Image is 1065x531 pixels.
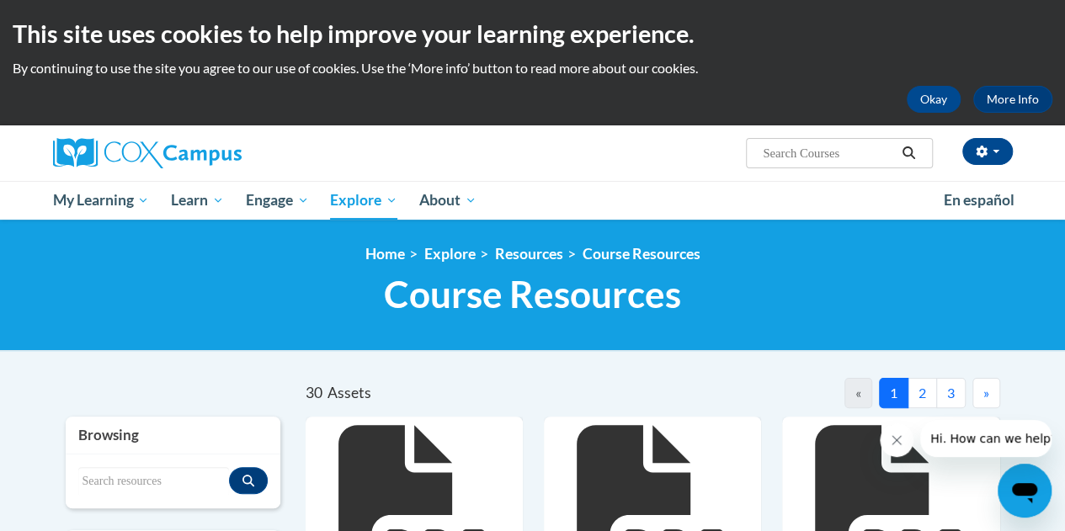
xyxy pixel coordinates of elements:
[896,143,921,163] button: Search
[880,423,913,457] iframe: Close message
[495,245,563,263] a: Resources
[78,425,268,445] h3: Browsing
[235,181,320,220] a: Engage
[13,17,1052,50] h2: This site uses cookies to help improve your learning experience.
[10,12,136,25] span: Hi. How can we help?
[229,467,268,494] button: Search resources
[933,183,1025,218] a: En español
[330,190,397,210] span: Explore
[962,138,1013,165] button: Account Settings
[983,385,989,401] span: »
[171,190,224,210] span: Learn
[761,143,896,163] input: Search Courses
[365,245,405,263] a: Home
[42,181,161,220] a: My Learning
[384,272,681,316] span: Course Resources
[327,384,371,401] span: Assets
[973,86,1052,113] a: More Info
[53,138,242,168] img: Cox Campus
[936,378,966,408] button: 3
[424,245,476,263] a: Explore
[53,138,356,168] a: Cox Campus
[879,378,908,408] button: 1
[78,467,229,496] input: Search resources
[908,378,937,408] button: 2
[306,384,322,401] span: 30
[419,190,477,210] span: About
[160,181,235,220] a: Learn
[998,464,1052,518] iframe: Button to launch messaging window
[40,181,1025,220] div: Main menu
[583,245,700,263] a: Course Resources
[920,420,1052,457] iframe: Message from company
[652,378,1000,408] nav: Pagination Navigation
[52,190,149,210] span: My Learning
[408,181,487,220] a: About
[907,86,961,113] button: Okay
[13,59,1052,77] p: By continuing to use the site you agree to our use of cookies. Use the ‘More info’ button to read...
[319,181,408,220] a: Explore
[972,378,1000,408] button: Next
[246,190,309,210] span: Engage
[944,191,1014,209] span: En español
